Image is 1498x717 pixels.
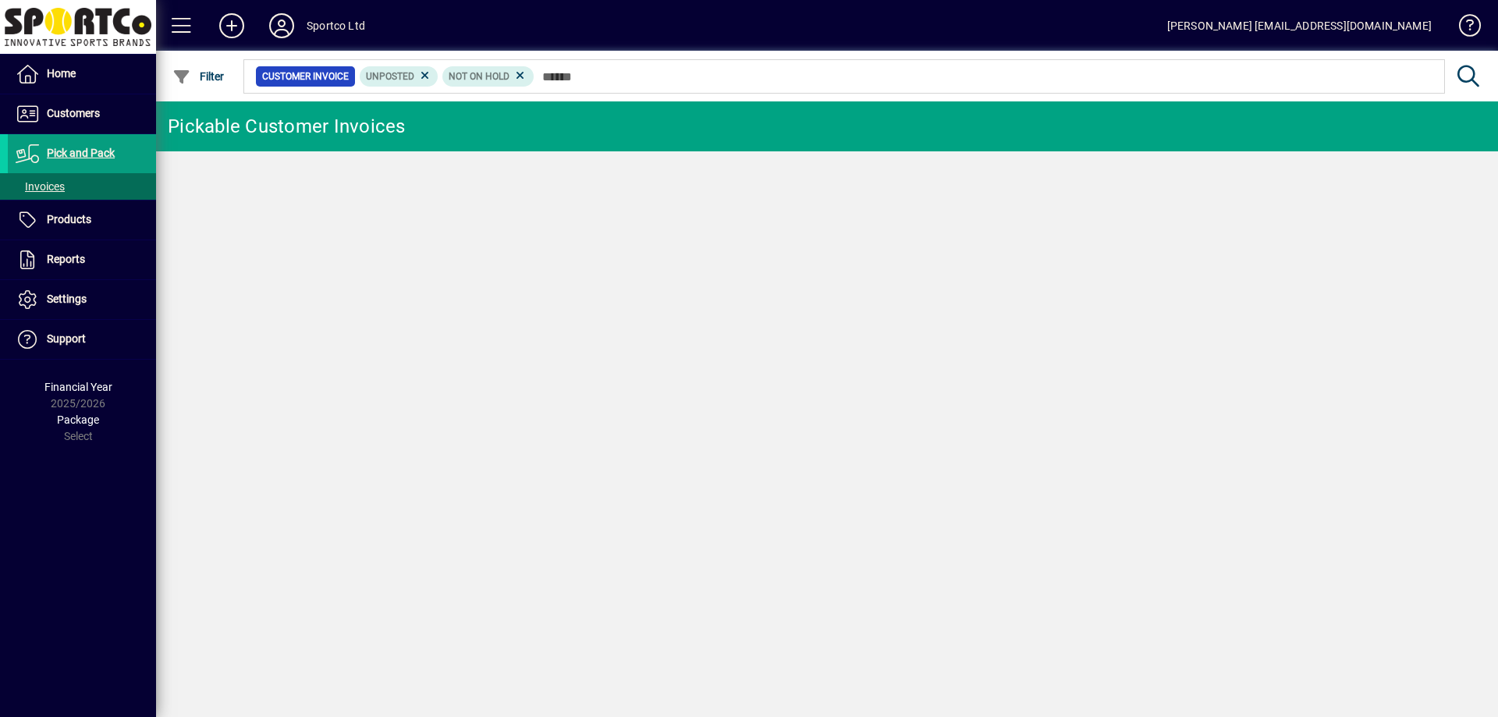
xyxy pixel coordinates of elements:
span: Products [47,213,91,225]
mat-chip: Customer Invoice Status: Unposted [360,66,438,87]
span: Invoices [16,180,65,193]
span: Customers [47,107,100,119]
span: Support [47,332,86,345]
a: Reports [8,240,156,279]
mat-chip: Hold Status: Not On Hold [442,66,534,87]
div: [PERSON_NAME] [EMAIL_ADDRESS][DOMAIN_NAME] [1167,13,1432,38]
span: Pick and Pack [47,147,115,159]
span: Home [47,67,76,80]
a: Settings [8,280,156,319]
button: Filter [169,62,229,91]
a: Products [8,201,156,240]
span: Filter [172,70,225,83]
div: Pickable Customer Invoices [168,114,406,139]
span: Customer Invoice [262,69,349,84]
a: Support [8,320,156,359]
a: Customers [8,94,156,133]
span: Unposted [366,71,414,82]
button: Profile [257,12,307,40]
span: Package [57,414,99,426]
div: Sportco Ltd [307,13,365,38]
a: Knowledge Base [1447,3,1478,54]
span: Financial Year [44,381,112,393]
a: Home [8,55,156,94]
button: Add [207,12,257,40]
span: Reports [47,253,85,265]
span: Not On Hold [449,71,509,82]
span: Settings [47,293,87,305]
a: Invoices [8,173,156,200]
